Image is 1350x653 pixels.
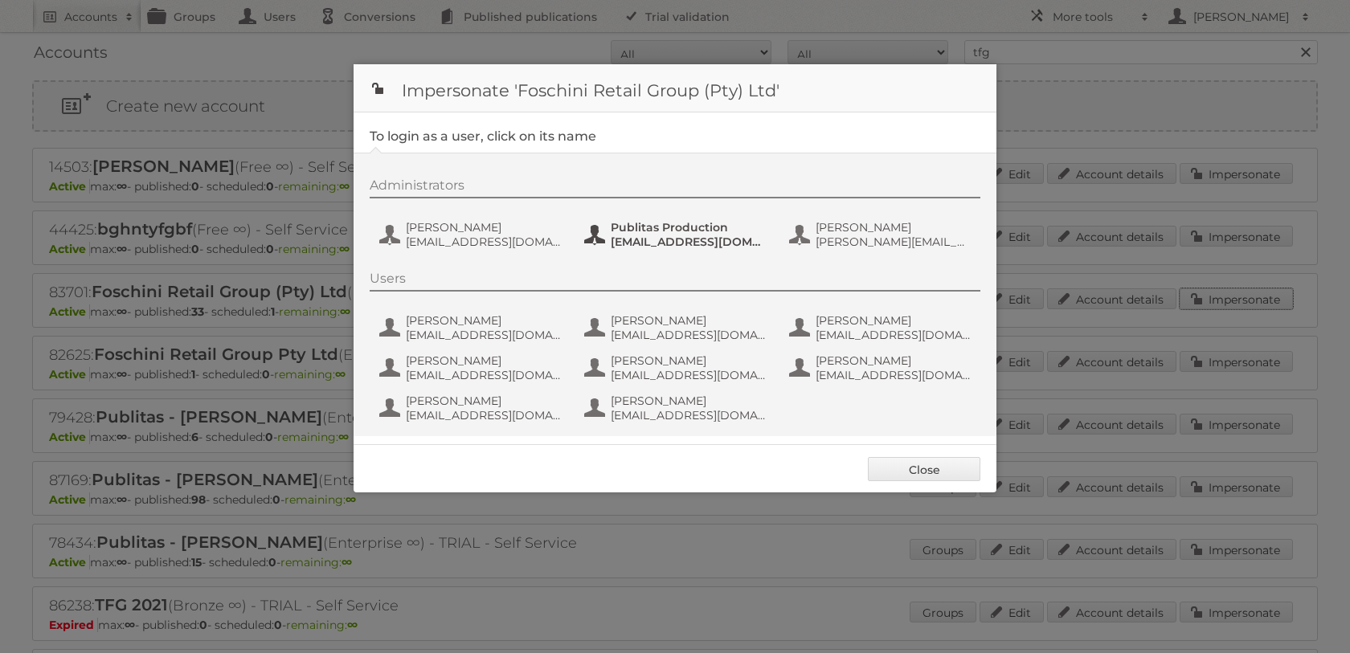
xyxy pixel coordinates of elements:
span: [EMAIL_ADDRESS][DOMAIN_NAME] [611,368,767,382]
span: [EMAIL_ADDRESS][DOMAIN_NAME] [611,328,767,342]
span: [EMAIL_ADDRESS][DOMAIN_NAME] [406,235,562,249]
span: [PERSON_NAME] [406,353,562,368]
span: [EMAIL_ADDRESS][DOMAIN_NAME] [611,235,767,249]
span: [EMAIL_ADDRESS][DOMAIN_NAME] [816,368,972,382]
div: Administrators [370,178,980,198]
button: Publitas Production [EMAIL_ADDRESS][DOMAIN_NAME] [583,218,771,251]
span: [PERSON_NAME] [406,220,562,235]
a: Close [868,457,980,481]
span: [PERSON_NAME] [816,313,972,328]
button: [PERSON_NAME] [EMAIL_ADDRESS][DOMAIN_NAME] [378,218,567,251]
button: [PERSON_NAME] [EMAIL_ADDRESS][DOMAIN_NAME] [583,312,771,344]
span: [PERSON_NAME] [816,353,972,368]
span: [EMAIL_ADDRESS][DOMAIN_NAME] [406,328,562,342]
button: [PERSON_NAME] [EMAIL_ADDRESS][DOMAIN_NAME] [378,352,567,384]
h1: Impersonate 'Foschini Retail Group (Pty) Ltd' [354,64,996,112]
button: [PERSON_NAME] [EMAIL_ADDRESS][DOMAIN_NAME] [378,392,567,424]
span: [PERSON_NAME] [406,394,562,408]
button: [PERSON_NAME] [EMAIL_ADDRESS][DOMAIN_NAME] [583,392,771,424]
button: [PERSON_NAME] [EMAIL_ADDRESS][DOMAIN_NAME] [787,312,976,344]
button: [PERSON_NAME] [EMAIL_ADDRESS][DOMAIN_NAME] [583,352,771,384]
span: [PERSON_NAME] [611,394,767,408]
span: [EMAIL_ADDRESS][DOMAIN_NAME] [816,328,972,342]
span: [EMAIL_ADDRESS][DOMAIN_NAME] [611,408,767,422]
span: [EMAIL_ADDRESS][DOMAIN_NAME] [406,408,562,422]
legend: To login as a user, click on its name [370,129,596,144]
div: Users [370,271,980,292]
span: Publitas Production [611,220,767,235]
span: [EMAIL_ADDRESS][DOMAIN_NAME] [406,368,562,382]
button: [PERSON_NAME] [EMAIL_ADDRESS][DOMAIN_NAME] [378,312,567,344]
span: [PERSON_NAME] [611,353,767,368]
button: [PERSON_NAME] [PERSON_NAME][EMAIL_ADDRESS][DOMAIN_NAME] [787,218,976,251]
span: [PERSON_NAME] [611,313,767,328]
span: [PERSON_NAME] [406,313,562,328]
button: [PERSON_NAME] [EMAIL_ADDRESS][DOMAIN_NAME] [787,352,976,384]
span: [PERSON_NAME][EMAIL_ADDRESS][DOMAIN_NAME] [816,235,972,249]
span: [PERSON_NAME] [816,220,972,235]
